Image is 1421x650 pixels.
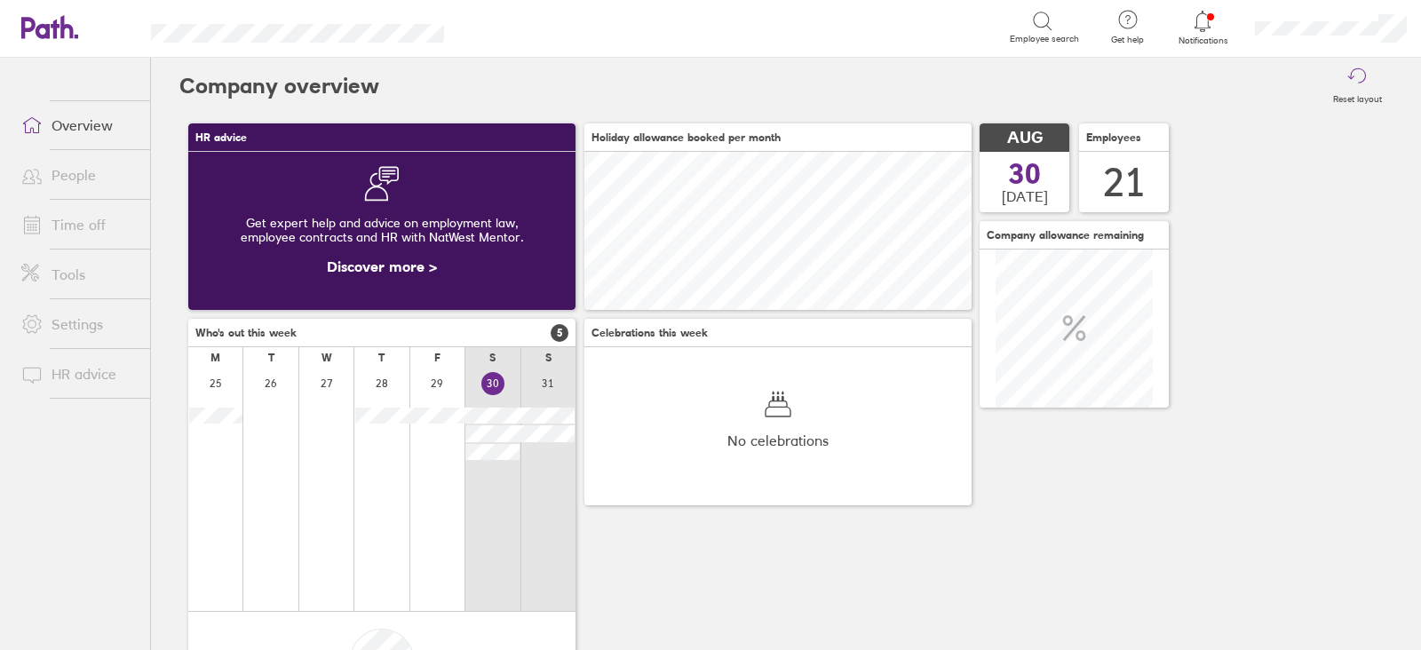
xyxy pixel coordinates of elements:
span: Get help [1099,35,1156,45]
span: AUG [1007,129,1043,147]
div: F [434,352,441,364]
a: Overview [7,107,150,143]
span: HR advice [195,131,247,144]
button: Reset layout [1322,58,1393,115]
div: T [268,352,274,364]
span: Company allowance remaining [987,229,1144,242]
a: Tools [7,257,150,292]
label: Reset layout [1322,89,1393,105]
span: No celebrations [727,432,829,448]
a: Settings [7,306,150,342]
a: Notifications [1174,9,1232,46]
a: Time off [7,207,150,242]
div: M [210,352,220,364]
a: HR advice [7,356,150,392]
span: Holiday allowance booked per month [591,131,781,144]
div: W [322,352,332,364]
span: 30 [1009,160,1041,188]
span: Who's out this week [195,327,297,339]
div: T [378,352,385,364]
div: S [489,352,496,364]
div: Get expert help and advice on employment law, employee contracts and HR with NatWest Mentor. [202,202,561,258]
span: Employees [1086,131,1141,144]
span: Employee search [1010,34,1079,44]
h2: Company overview [179,58,379,115]
span: 5 [551,324,568,342]
span: [DATE] [1002,188,1048,204]
div: S [545,352,552,364]
a: People [7,157,150,193]
span: Celebrations this week [591,327,708,339]
span: Notifications [1174,36,1232,46]
div: Search [492,19,537,35]
a: Discover more > [327,258,437,275]
div: 21 [1103,160,1146,205]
